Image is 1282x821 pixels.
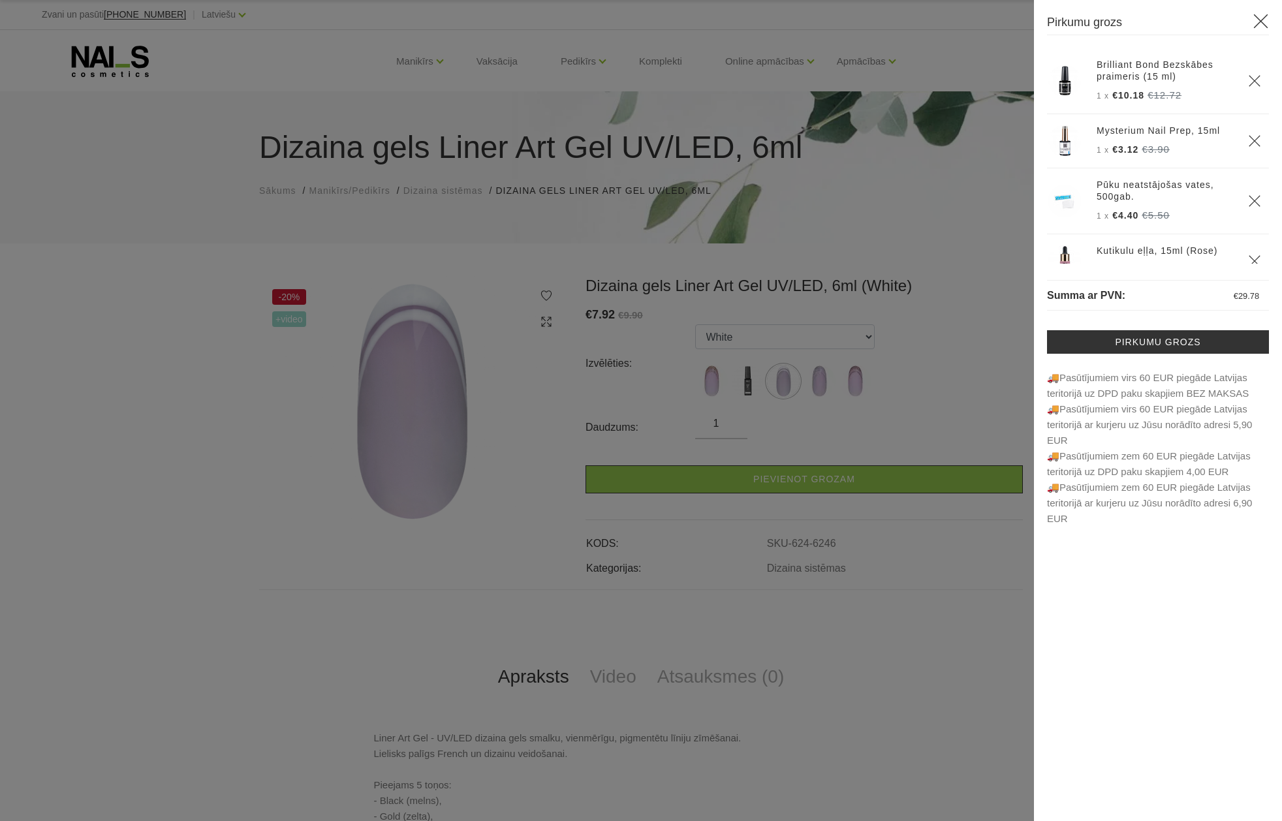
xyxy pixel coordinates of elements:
h3: Pirkumu grozs [1047,13,1269,35]
span: €10.18 [1112,90,1144,101]
s: €5.50 [1142,209,1170,221]
span: €4.40 [1112,210,1138,221]
s: €12.72 [1148,89,1181,101]
a: Mysterium Nail Prep, 15ml [1097,125,1220,136]
a: Delete [1248,74,1261,87]
span: 1 x [1097,146,1109,155]
span: €3.12 [1112,144,1138,155]
s: €3.90 [1142,144,1170,155]
a: Delete [1248,255,1261,268]
span: Summa ar PVN: [1047,290,1125,301]
span: 1 x [1097,91,1109,101]
a: Delete [1248,134,1261,147]
a: Brilliant Bond Bezskābes praimeris (15 ml) [1097,59,1232,82]
p: 🚚Pasūtījumiem virs 60 EUR piegāde Latvijas teritorijā uz DPD paku skapjiem BEZ MAKSAS 🚚Pasūt... [1047,370,1269,527]
a: Delete [1248,194,1261,208]
span: 29.78 [1238,291,1259,301]
span: 1 x [1097,211,1109,221]
a: Pūku neatstājošas vates, 500gab. [1097,179,1232,202]
a: Kutikulu eļļa, 15ml (Rose) [1097,245,1218,256]
a: Pirkumu grozs [1047,330,1269,354]
span: € [1234,291,1238,301]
